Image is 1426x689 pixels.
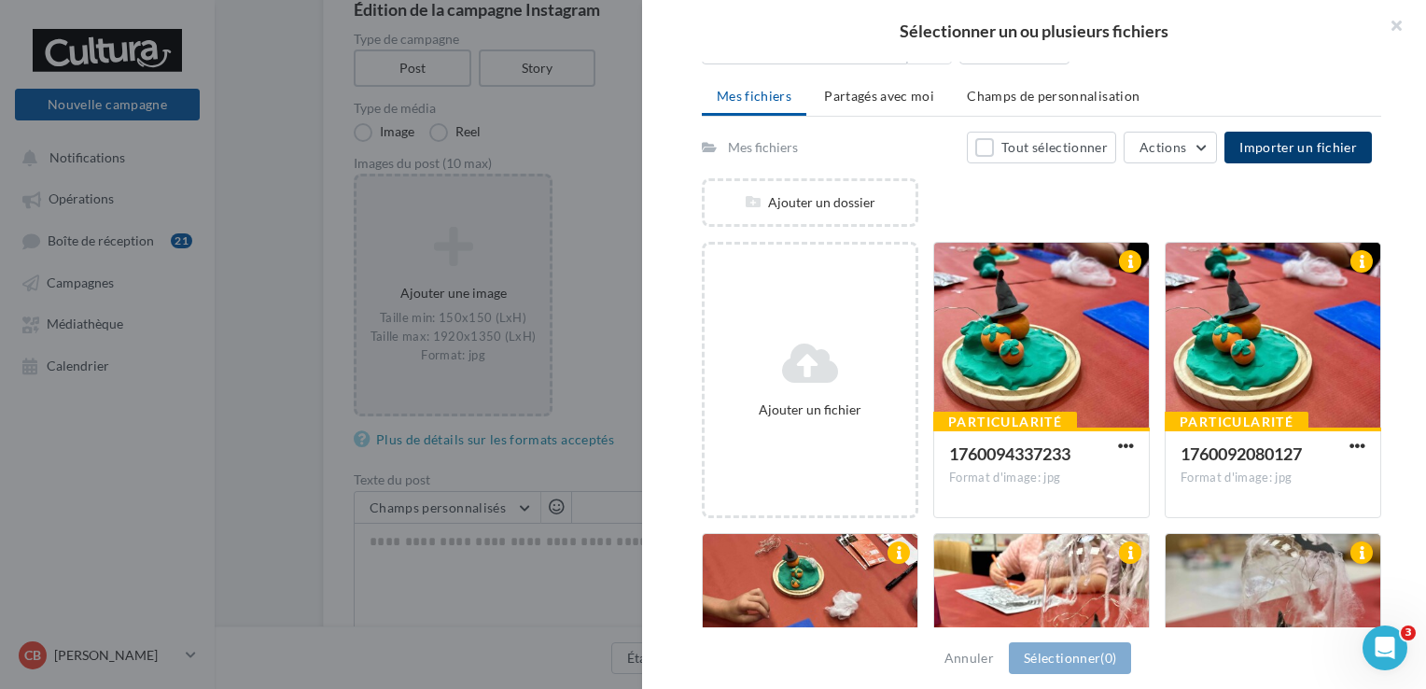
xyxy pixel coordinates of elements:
button: Importer un fichier [1224,132,1372,163]
div: Ne manquez rien d'important grâce à l'onglet "Notifications" 🔔Nouveauté [19,351,355,627]
button: Aide [299,517,373,592]
span: Partagés avec moi [824,88,934,104]
span: Accueil [11,564,64,577]
span: 1760094337233 [949,443,1070,464]
button: Conversations [149,517,224,592]
span: Aide [322,564,351,577]
p: Bonjour Camille👋 [37,133,336,164]
span: Actualités [79,564,144,577]
button: Tâches [224,517,299,592]
span: Tâches [239,564,284,577]
div: Particularité [1165,412,1308,432]
div: Notre bot et notre équipe peuvent vous aider [38,287,313,326]
button: Sélectionner(0) [1009,642,1131,674]
h2: Sélectionner un ou plusieurs fichiers [672,22,1396,39]
p: Comment pouvons-nous vous aider ? [37,164,336,228]
div: Poser une questionNotre bot et notre équipe peuvent vous aider [19,251,355,342]
iframe: Intercom live chat [1363,626,1407,670]
div: Particularité [933,412,1077,432]
img: Ne manquez rien d'important grâce à l'onglet "Notifications" 🔔 [20,352,354,483]
img: logo [37,35,167,65]
div: Format d'image: jpg [949,470,1134,486]
div: Ajouter un dossier [705,193,916,212]
button: Actualités [75,517,149,592]
div: Format d'image: jpg [1181,470,1365,486]
button: Actions [1124,132,1217,163]
span: Conversations [152,564,245,577]
div: Ajouter un fichier [712,401,908,419]
span: Importer un fichier [1239,139,1357,155]
div: Poser une question [38,267,313,287]
button: Tout sélectionner [967,132,1116,163]
span: Actions [1139,139,1186,155]
button: Annuler [937,647,1001,669]
span: Champs de personnalisation [967,88,1139,104]
div: Nouveauté [38,498,120,518]
span: Mes fichiers [717,88,791,104]
div: Mes fichiers [728,138,798,157]
span: (0) [1100,650,1116,666]
div: Fermer [321,30,355,63]
span: 3 [1401,626,1416,640]
span: 1760092080127 [1181,443,1302,464]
